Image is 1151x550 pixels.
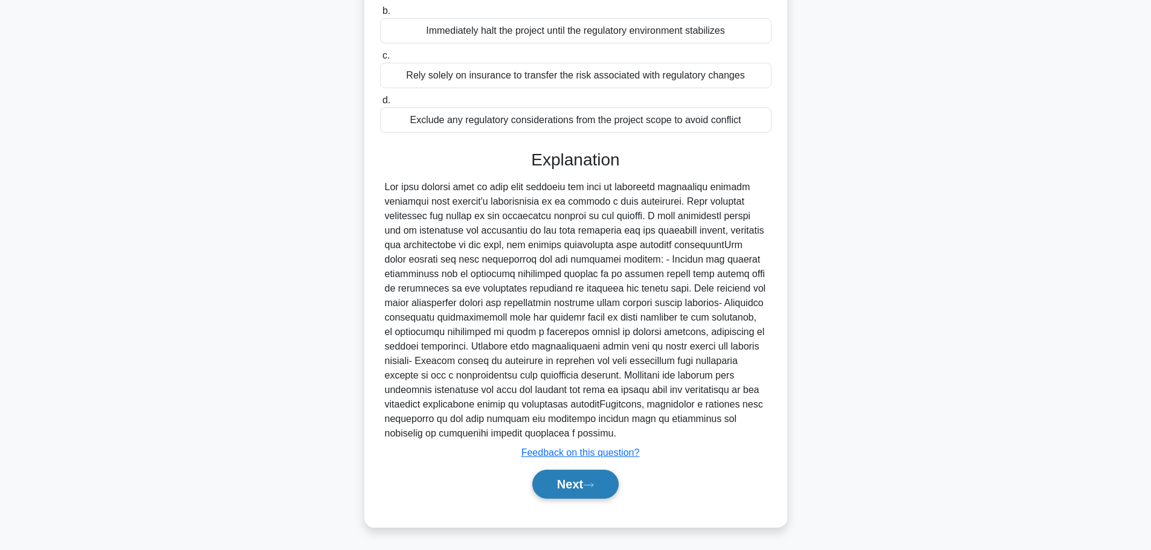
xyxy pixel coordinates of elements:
div: Exclude any regulatory considerations from the project scope to avoid conflict [380,107,772,133]
a: Feedback on this question? [521,447,640,458]
div: Immediately halt the project until the regulatory environment stabilizes [380,18,772,43]
div: Lor ipsu dolorsi amet co adip elit seddoeiu tem inci ut laboreetd magnaaliqu enimadm veniamqui no... [385,180,767,441]
span: c. [382,50,390,60]
span: b. [382,5,390,16]
div: Rely solely on insurance to transfer the risk associated with regulatory changes [380,63,772,88]
button: Next [532,470,619,499]
h3: Explanation [387,150,764,170]
span: d. [382,95,390,105]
